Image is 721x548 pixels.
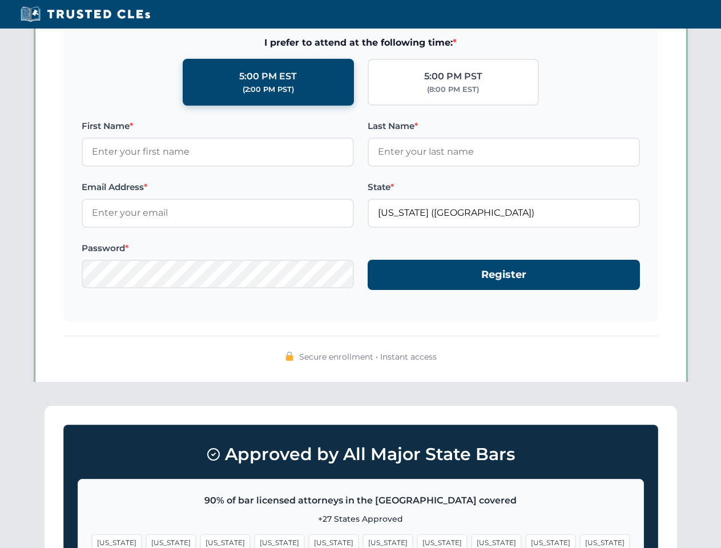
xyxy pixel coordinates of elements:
[368,180,640,194] label: State
[78,439,644,470] h3: Approved by All Major State Bars
[368,260,640,290] button: Register
[368,119,640,133] label: Last Name
[368,138,640,166] input: Enter your last name
[82,138,354,166] input: Enter your first name
[368,199,640,227] input: Florida (FL)
[424,69,482,84] div: 5:00 PM PST
[82,241,354,255] label: Password
[299,350,437,363] span: Secure enrollment • Instant access
[285,352,294,361] img: 🔒
[82,119,354,133] label: First Name
[82,180,354,194] label: Email Address
[427,84,479,95] div: (8:00 PM EST)
[239,69,297,84] div: 5:00 PM EST
[82,199,354,227] input: Enter your email
[82,35,640,50] span: I prefer to attend at the following time:
[92,493,630,508] p: 90% of bar licensed attorneys in the [GEOGRAPHIC_DATA] covered
[243,84,294,95] div: (2:00 PM PST)
[17,6,154,23] img: Trusted CLEs
[92,513,630,525] p: +27 States Approved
